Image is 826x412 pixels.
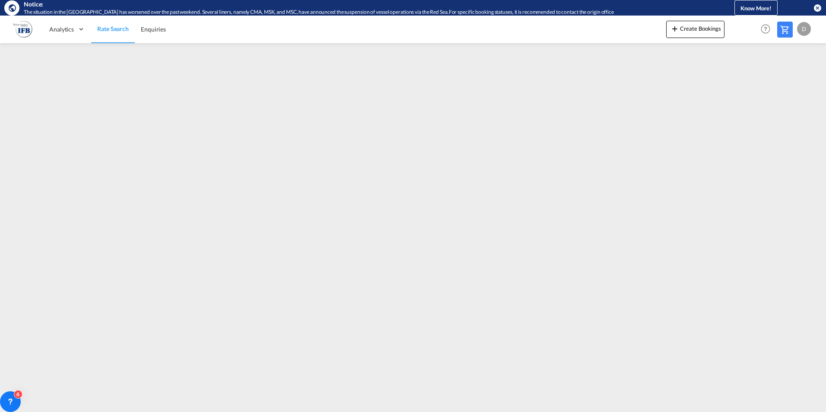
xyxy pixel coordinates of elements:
[797,22,811,36] div: D
[740,5,772,12] span: Know More!
[24,9,699,16] div: The situation in the Red Sea has worsened over the past weekend. Several liners, namely CMA, MSK,...
[43,15,91,43] div: Analytics
[49,25,74,34] span: Analytics
[141,25,166,33] span: Enquiries
[91,15,135,43] a: Rate Search
[13,19,32,39] img: b628ab10256c11eeb52753acbc15d091.png
[97,25,129,32] span: Rate Search
[758,22,777,37] div: Help
[813,3,822,12] button: icon-close-circle
[135,15,172,43] a: Enquiries
[758,22,773,36] span: Help
[8,3,16,12] md-icon: icon-earth
[670,23,680,34] md-icon: icon-plus 400-fg
[666,21,724,38] button: icon-plus 400-fgCreate Bookings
